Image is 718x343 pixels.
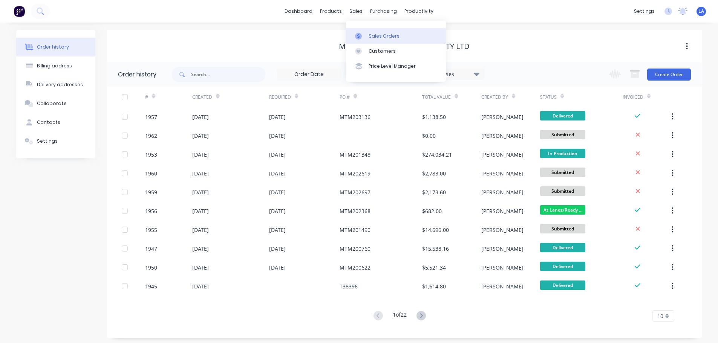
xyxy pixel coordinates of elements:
[481,113,524,121] div: [PERSON_NAME]
[698,8,704,15] span: LA
[192,264,209,271] div: [DATE]
[269,207,286,215] div: [DATE]
[346,28,446,43] a: Sales Orders
[37,100,67,107] div: Collaborate
[540,186,585,196] span: Submitted
[269,87,340,107] div: Required
[37,119,60,126] div: Contacts
[340,151,370,159] div: MTM201348
[192,132,209,140] div: [DATE]
[16,132,95,151] button: Settings
[540,87,623,107] div: Status
[623,94,643,101] div: Invoiced
[422,188,446,196] div: $2,173.60
[192,226,209,234] div: [DATE]
[623,87,670,107] div: Invoiced
[540,280,585,290] span: Delivered
[481,264,524,271] div: [PERSON_NAME]
[16,38,95,56] button: Order history
[540,111,585,120] span: Delivered
[422,226,449,234] div: $14,696.00
[269,226,286,234] div: [DATE]
[269,188,286,196] div: [DATE]
[16,56,95,75] button: Billing address
[422,94,451,101] div: Total Value
[540,224,585,233] span: Submitted
[540,168,585,177] span: Submitted
[269,264,286,271] div: [DATE]
[540,149,585,158] span: In Production
[269,132,286,140] div: [DATE]
[481,188,524,196] div: [PERSON_NAME]
[269,169,286,177] div: [DATE]
[657,312,663,320] span: 10
[340,207,370,215] div: MTM202368
[481,151,524,159] div: [PERSON_NAME]
[630,6,658,17] div: settings
[340,188,370,196] div: MTM202697
[145,151,157,159] div: 1953
[422,282,446,290] div: $1,614.80
[346,44,446,59] a: Customers
[340,282,358,290] div: T38396
[192,113,209,121] div: [DATE]
[145,264,157,271] div: 1950
[481,282,524,290] div: [PERSON_NAME]
[340,245,370,253] div: MTM200760
[422,207,442,215] div: $682.00
[340,169,370,177] div: MTM202619
[393,311,407,322] div: 1 of 22
[481,87,540,107] div: Created By
[340,226,370,234] div: MTM201490
[192,169,209,177] div: [DATE]
[647,69,691,81] button: Create Order
[422,264,446,271] div: $5,521.34
[145,132,157,140] div: 1962
[269,151,286,159] div: [DATE]
[339,42,470,51] div: METRO TRAINS MELBOURNE PTY LTD
[269,245,286,253] div: [DATE]
[145,188,157,196] div: 1959
[340,264,370,271] div: MTM200622
[481,207,524,215] div: [PERSON_NAME]
[481,94,508,101] div: Created By
[269,94,291,101] div: Required
[540,243,585,252] span: Delivered
[421,70,484,78] div: 15 Statuses
[340,87,422,107] div: PO #
[145,282,157,290] div: 1945
[191,67,266,82] input: Search...
[346,6,366,17] div: sales
[16,75,95,94] button: Delivery addresses
[37,44,69,50] div: Order history
[145,245,157,253] div: 1947
[540,94,557,101] div: Status
[540,205,585,215] span: At Lanez/Ready ...
[145,169,157,177] div: 1960
[16,113,95,132] button: Contacts
[118,70,156,79] div: Order history
[540,130,585,139] span: Submitted
[37,138,58,145] div: Settings
[192,151,209,159] div: [DATE]
[14,6,25,17] img: Factory
[192,245,209,253] div: [DATE]
[37,63,72,69] div: Billing address
[422,132,436,140] div: $0.00
[340,113,370,121] div: MTM203136
[316,6,346,17] div: products
[192,282,209,290] div: [DATE]
[192,94,212,101] div: Created
[145,207,157,215] div: 1956
[369,33,400,40] div: Sales Orders
[422,87,481,107] div: Total Value
[540,262,585,271] span: Delivered
[422,113,446,121] div: $1,138.50
[192,87,269,107] div: Created
[192,207,209,215] div: [DATE]
[422,169,446,177] div: $2,783.00
[145,113,157,121] div: 1957
[422,151,452,159] div: $274,034.21
[340,94,350,101] div: PO #
[366,6,401,17] div: purchasing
